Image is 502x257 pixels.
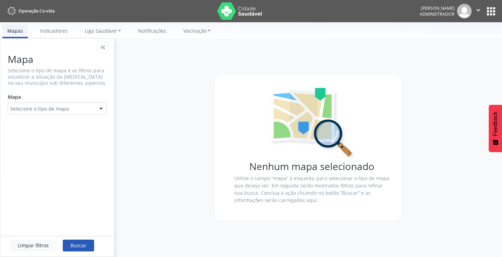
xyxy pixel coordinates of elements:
[8,91,21,103] label: Mapa
[234,161,389,172] h1: Nenhum mapa selecionado
[80,25,126,37] a: Liga Saudável
[63,240,94,251] button: Buscar
[10,105,69,112] span: Selecione o tipo de mapa
[234,175,389,204] p: Utilize o campo “mapa” à esqueda, para selecionar o tipo de mapa que deseja ver. Em seguida serão...
[472,4,485,18] button: 
[18,8,55,14] span: Operação Co-vida
[85,27,117,34] span: Liga Saudável
[5,5,55,17] a: Operação Co-vida
[35,25,73,37] a: Indicadores
[8,67,107,86] p: Selecione o tipo de mapa e os filtros para visualizar a situação da [MEDICAL_DATA] no seu municíp...
[420,11,455,17] span: Administrador
[420,5,455,11] div: [PERSON_NAME]
[133,25,171,37] a: Notificações
[183,27,207,34] span: Vacinação
[474,6,482,14] i: 
[2,25,28,38] a: Mapas
[492,112,499,136] span: Feedback
[485,5,497,17] button: apps
[8,54,107,65] h1: Mapa
[457,4,472,18] img: img
[178,25,216,37] a: Vacinação
[10,240,56,251] button: Limpar filtros
[267,87,356,161] img: search-map.svg
[489,105,502,152] button: Feedback - Mostrar pesquisa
